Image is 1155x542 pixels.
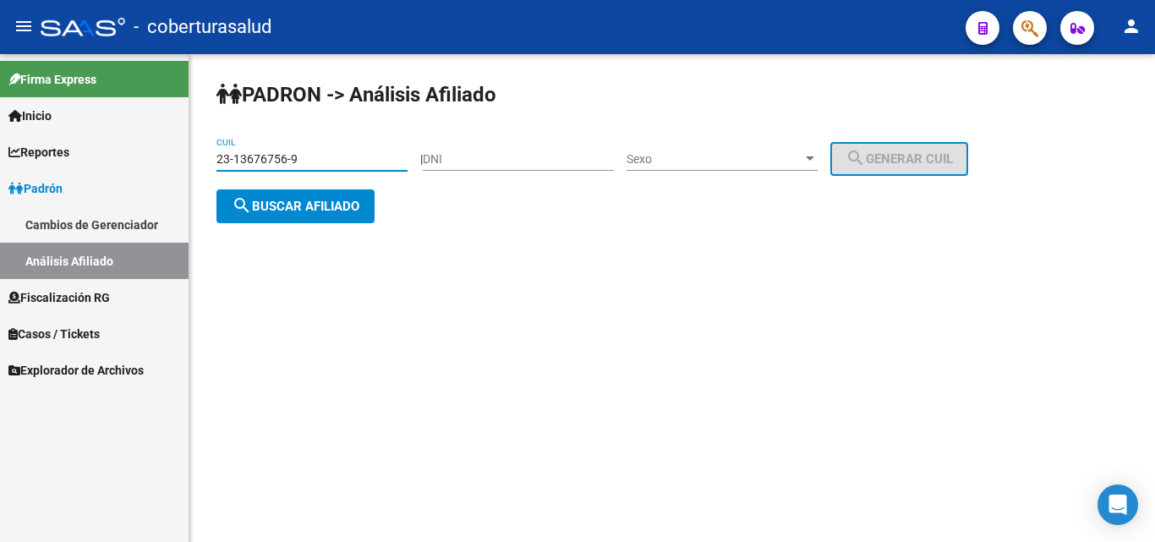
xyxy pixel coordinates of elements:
[1098,485,1138,525] div: Open Intercom Messenger
[846,148,866,168] mat-icon: search
[8,288,110,307] span: Fiscalización RG
[232,199,359,214] span: Buscar afiliado
[8,325,100,343] span: Casos / Tickets
[14,16,34,36] mat-icon: menu
[8,70,96,89] span: Firma Express
[134,8,271,46] span: - coberturasalud
[420,152,981,166] div: |
[8,143,69,162] span: Reportes
[8,107,52,125] span: Inicio
[232,195,252,216] mat-icon: search
[216,83,496,107] strong: PADRON -> Análisis Afiliado
[1121,16,1141,36] mat-icon: person
[846,151,953,167] span: Generar CUIL
[8,361,144,380] span: Explorador de Archivos
[216,189,375,223] button: Buscar afiliado
[627,152,802,167] span: Sexo
[830,142,968,176] button: Generar CUIL
[8,179,63,198] span: Padrón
